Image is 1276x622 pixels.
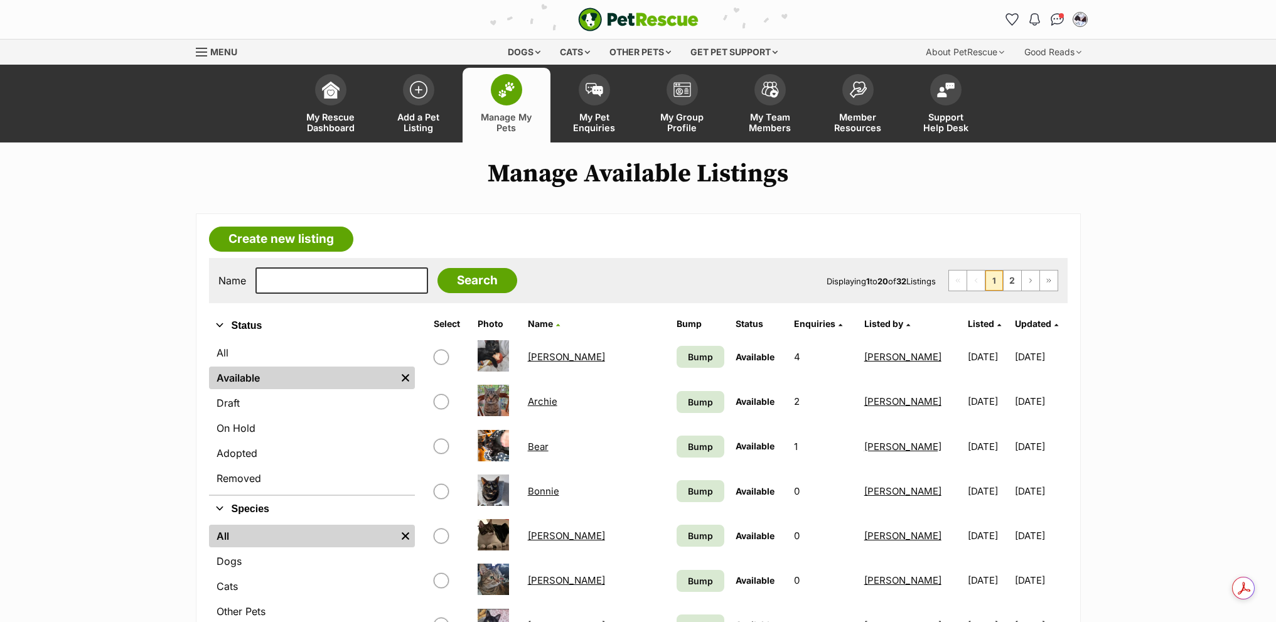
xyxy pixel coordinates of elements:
[209,525,396,547] a: All
[410,81,427,99] img: add-pet-listing-icon-0afa8454b4691262ce3f59096e99ab1cd57d4a30225e0717b998d2c9b9846f56.svg
[550,68,638,142] a: My Pet Enquiries
[937,82,955,97] img: help-desk-icon-fdf02630f3aa405de69fd3d07c3f3aa587a6932b1a1747fa1d2bba05be0121f9.svg
[968,318,1001,329] a: Listed
[528,530,605,542] a: [PERSON_NAME]
[918,112,974,133] span: Support Help Desk
[688,485,713,498] span: Bump
[688,350,713,363] span: Bump
[209,341,415,364] a: All
[736,396,775,407] span: Available
[586,83,603,97] img: pet-enquiries-icon-7e3ad2cf08bfb03b45e93fb7055b45f3efa6380592205ae92323e6603595dc1f.svg
[478,340,509,372] img: Amy
[390,112,447,133] span: Add a Pet Listing
[1004,271,1021,291] a: Page 2
[827,276,936,286] span: Displaying to of Listings
[218,275,246,286] label: Name
[499,40,549,65] div: Dogs
[789,469,857,513] td: 0
[1070,9,1090,29] button: My account
[473,314,522,334] th: Photo
[566,112,623,133] span: My Pet Enquiries
[638,68,726,142] a: My Group Profile
[1015,380,1066,423] td: [DATE]
[864,530,941,542] a: [PERSON_NAME]
[963,335,1014,378] td: [DATE]
[963,380,1014,423] td: [DATE]
[209,339,415,495] div: Status
[209,442,415,464] a: Adopted
[963,559,1014,602] td: [DATE]
[1015,559,1066,602] td: [DATE]
[196,40,246,62] a: Menu
[429,314,471,334] th: Select
[209,550,415,572] a: Dogs
[688,574,713,587] span: Bump
[463,68,550,142] a: Manage My Pets
[864,441,941,453] a: [PERSON_NAME]
[967,271,985,291] span: Previous page
[688,440,713,453] span: Bump
[677,436,724,458] a: Bump
[1015,318,1058,329] a: Updated
[736,351,775,362] span: Available
[736,441,775,451] span: Available
[688,529,713,542] span: Bump
[209,392,415,414] a: Draft
[677,391,724,413] a: Bump
[654,112,710,133] span: My Group Profile
[1015,469,1066,513] td: [DATE]
[963,469,1014,513] td: [DATE]
[528,395,557,407] a: Archie
[789,335,857,378] td: 4
[877,276,888,286] strong: 20
[949,271,967,291] span: First page
[303,112,359,133] span: My Rescue Dashboard
[761,82,779,98] img: team-members-icon-5396bd8760b3fe7c0b43da4ab00e1e3bb1a5d9ba89233759b79545d2d3fc5d0d.svg
[396,525,415,547] a: Remove filter
[437,268,517,293] input: Search
[528,441,549,453] a: Bear
[209,227,353,252] a: Create new listing
[1015,335,1066,378] td: [DATE]
[789,380,857,423] td: 2
[209,467,415,490] a: Removed
[902,68,990,142] a: Support Help Desk
[677,570,724,592] a: Bump
[830,112,886,133] span: Member Resources
[1002,9,1090,29] ul: Account quick links
[601,40,680,65] div: Other pets
[1048,9,1068,29] a: Conversations
[814,68,902,142] a: Member Resources
[209,417,415,439] a: On Hold
[866,276,870,286] strong: 1
[287,68,375,142] a: My Rescue Dashboard
[677,480,724,502] a: Bump
[209,318,415,334] button: Status
[1040,271,1058,291] a: Last page
[864,318,903,329] span: Listed by
[1002,9,1022,29] a: Favourites
[209,501,415,517] button: Species
[736,486,775,496] span: Available
[578,8,699,31] img: logo-e224e6f780fb5917bec1dbf3a21bbac754714ae5b6737aabdf751b685950b380.svg
[726,68,814,142] a: My Team Members
[742,112,798,133] span: My Team Members
[794,318,835,329] span: translation missing: en.admin.listings.index.attributes.enquiries
[736,575,775,586] span: Available
[963,425,1014,468] td: [DATE]
[478,112,535,133] span: Manage My Pets
[578,8,699,31] a: PetRescue
[528,351,605,363] a: [PERSON_NAME]
[1025,9,1045,29] button: Notifications
[849,81,867,98] img: member-resources-icon-8e73f808a243e03378d46382f2149f9095a855e16c252ad45f914b54edf8863c.svg
[1074,13,1086,26] img: catherine blew profile pic
[731,314,788,334] th: Status
[864,395,941,407] a: [PERSON_NAME]
[789,559,857,602] td: 0
[688,395,713,409] span: Bump
[948,270,1058,291] nav: Pagination
[209,367,396,389] a: Available
[1015,514,1066,557] td: [DATE]
[794,318,842,329] a: Enquiries
[528,574,605,586] a: [PERSON_NAME]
